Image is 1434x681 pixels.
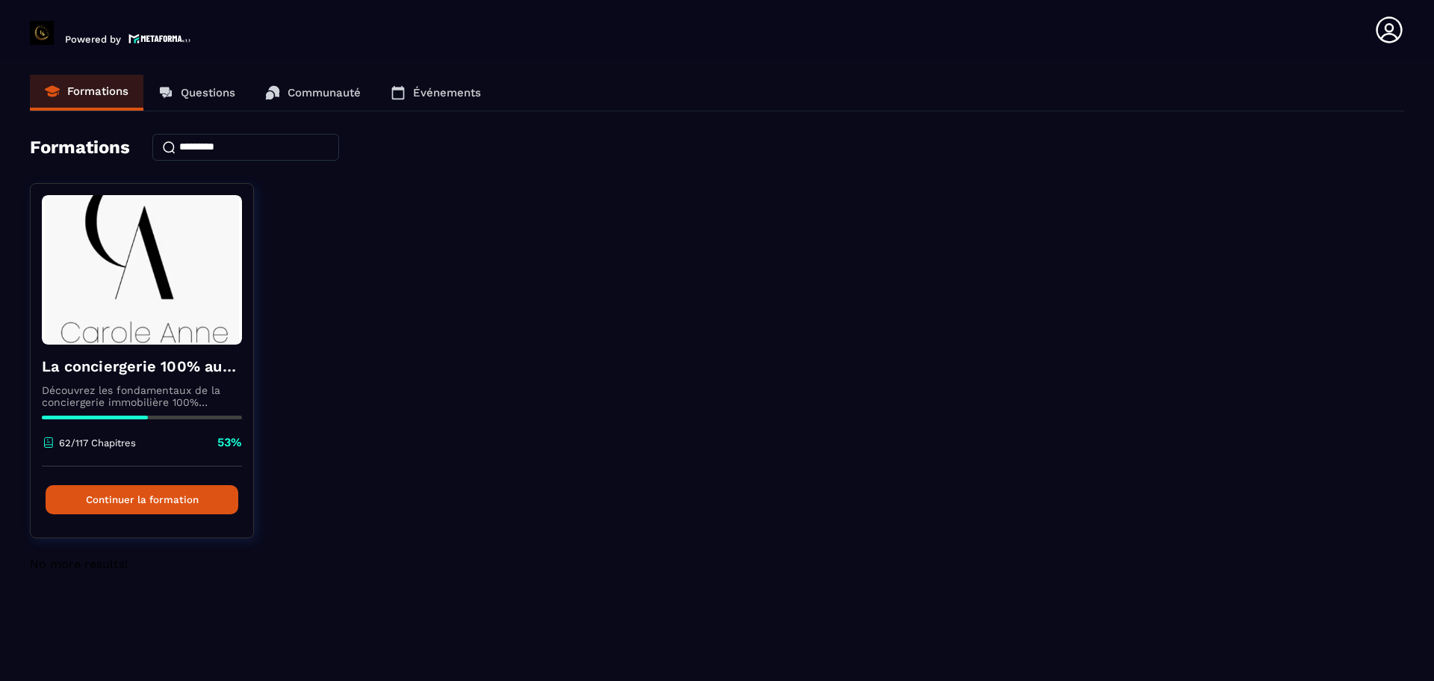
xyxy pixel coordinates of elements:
[30,137,130,158] h4: Formations
[30,21,54,45] img: logo-branding
[42,195,242,345] img: formation-background
[30,183,273,557] a: formation-backgroundLa conciergerie 100% automatiséeDécouvrez les fondamentaux de la conciergerie...
[376,75,496,111] a: Événements
[217,434,242,451] p: 53%
[59,437,136,449] p: 62/117 Chapitres
[65,34,121,45] p: Powered by
[67,84,128,98] p: Formations
[250,75,376,111] a: Communauté
[181,86,235,99] p: Questions
[128,32,191,45] img: logo
[30,557,128,571] span: No more results!
[143,75,250,111] a: Questions
[42,384,242,408] p: Découvrez les fondamentaux de la conciergerie immobilière 100% automatisée. Cette formation est c...
[30,75,143,111] a: Formations
[46,485,238,514] button: Continuer la formation
[413,86,481,99] p: Événements
[42,356,242,377] h4: La conciergerie 100% automatisée
[288,86,361,99] p: Communauté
